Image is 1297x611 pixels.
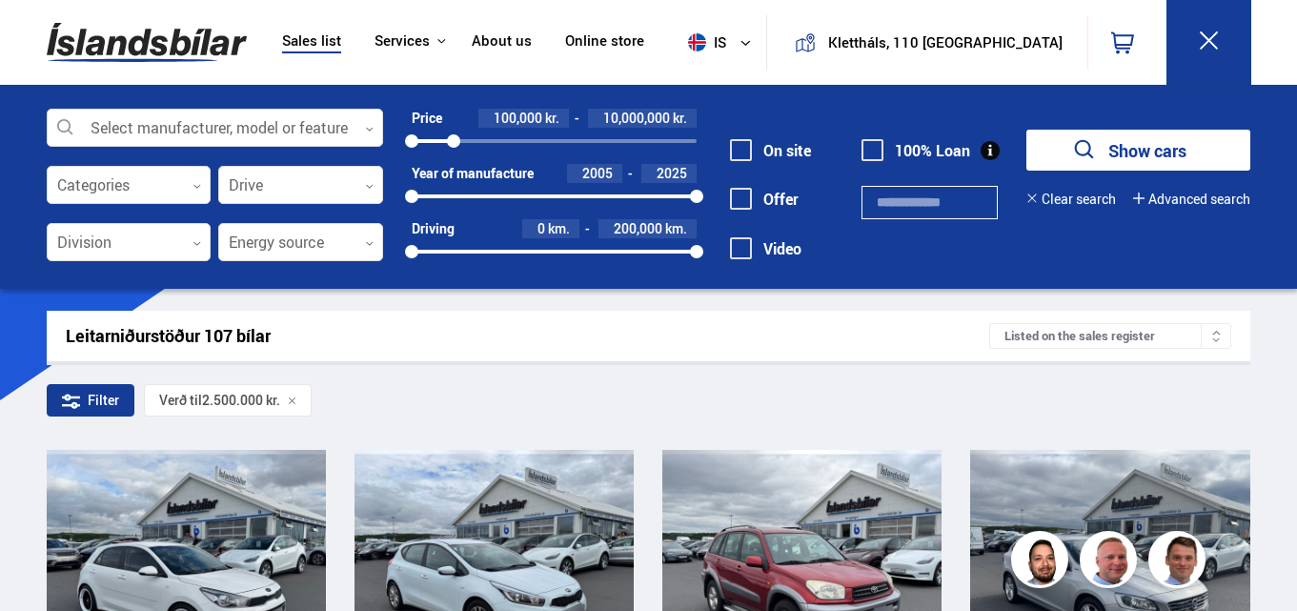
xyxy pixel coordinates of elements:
[1148,190,1250,208] font: Advanced search
[1026,192,1116,207] button: Clear search
[673,109,687,127] font: kr.
[680,14,766,71] button: is
[88,391,119,409] font: Filter
[1151,534,1208,591] img: FbJEzSuNWCJXmdc-.webp
[1004,327,1155,344] font: Listed on the sales register
[282,31,341,50] font: Sales list
[782,15,1070,70] a: Klettháls, 110 [GEOGRAPHIC_DATA]
[1014,534,1071,591] img: nhp88E3Fdnt1Opn2.png
[763,189,799,210] font: Offer
[763,238,801,259] font: Video
[47,11,247,73] img: G0Ugv5HjCgRt.svg
[375,31,430,50] font: Services
[282,32,341,52] a: Sales list
[895,140,970,161] font: 100% Loan
[472,31,532,50] font: About us
[202,393,280,408] span: 2.500.000 kr.
[828,32,1063,51] font: Klettháls, 110 [GEOGRAPHIC_DATA]
[582,164,613,182] font: 2005
[412,109,442,127] font: Price
[412,219,455,237] font: Driving
[763,140,811,161] font: On site
[1042,190,1116,208] font: Clear search
[823,34,1067,51] button: Klettháls, 110 [GEOGRAPHIC_DATA]
[665,219,687,237] font: km.
[603,109,670,127] font: 10,000,000
[657,164,687,182] font: 2025
[688,33,706,51] img: svg+xml;base64,PHN2ZyB4bWxucz0iaHR0cDovL3d3dy53My5vcmcvMjAwMC9zdmciIHdpZHRoPSI1MTIiIGhlaWdodD0iNT...
[545,109,559,127] font: kr.
[565,32,644,52] a: Online store
[1133,192,1250,207] button: Advanced search
[714,32,726,51] font: is
[537,219,545,237] font: 0
[1108,139,1186,162] font: Show cars
[565,31,644,50] font: Online store
[472,32,532,52] a: About us
[375,32,430,51] button: Services
[494,109,542,127] font: 100,000
[1026,130,1250,171] button: Show cars
[1083,534,1140,591] img: siFngHWaQ9KaOqBr.png
[159,393,202,408] span: Verð til
[66,326,990,346] div: Leitarniðurstöður 107 bílar
[614,219,662,237] font: 200,000
[15,8,72,65] button: Open LiveChat chat widget
[412,164,534,182] font: Year of manufacture
[548,219,570,237] font: km.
